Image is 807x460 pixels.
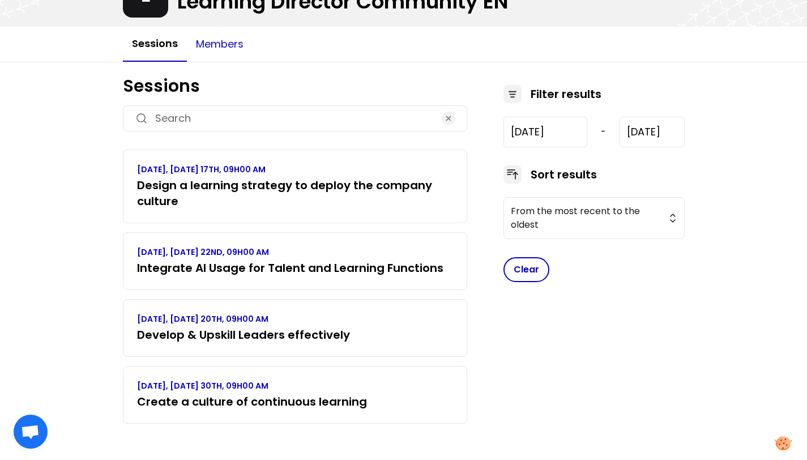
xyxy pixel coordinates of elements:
[137,164,453,209] a: [DATE], [DATE] 17TH, 09H00 AMDesign a learning strategy to deploy the company culture
[531,167,597,182] h3: Sort results
[137,246,443,258] p: [DATE], [DATE] 22ND, 09H00 AM
[511,205,661,232] span: From the most recent to the oldest
[601,125,606,139] span: -
[137,246,443,276] a: [DATE], [DATE] 22ND, 09H00 AMIntegrate AI Usage for Talent and Learning Functions
[155,110,435,126] input: Search
[137,327,350,343] h3: Develop & Upskill Leaders effectively
[137,380,367,391] p: [DATE], [DATE] 30TH, 09H00 AM
[137,164,453,175] p: [DATE], [DATE] 17TH, 09H00 AM
[503,197,685,239] button: From the most recent to the oldest
[123,27,187,62] button: Sessions
[137,394,367,410] h3: Create a culture of continuous learning
[531,86,601,102] h3: Filter results
[137,313,350,325] p: [DATE], [DATE] 20TH, 09H00 AM
[187,27,253,61] button: Members
[123,76,467,96] h1: Sessions
[503,257,549,282] button: Clear
[768,429,799,457] button: Manage your preferences about cookies
[137,313,350,343] a: [DATE], [DATE] 20TH, 09H00 AMDevelop & Upskill Leaders effectively
[503,117,588,147] input: YYYY-M-D
[620,117,684,147] input: YYYY-M-D
[137,380,367,410] a: [DATE], [DATE] 30TH, 09H00 AMCreate a culture of continuous learning
[137,177,453,209] h3: Design a learning strategy to deploy the company culture
[137,260,443,276] h3: Integrate AI Usage for Talent and Learning Functions
[14,415,48,449] a: Ouvrir le chat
